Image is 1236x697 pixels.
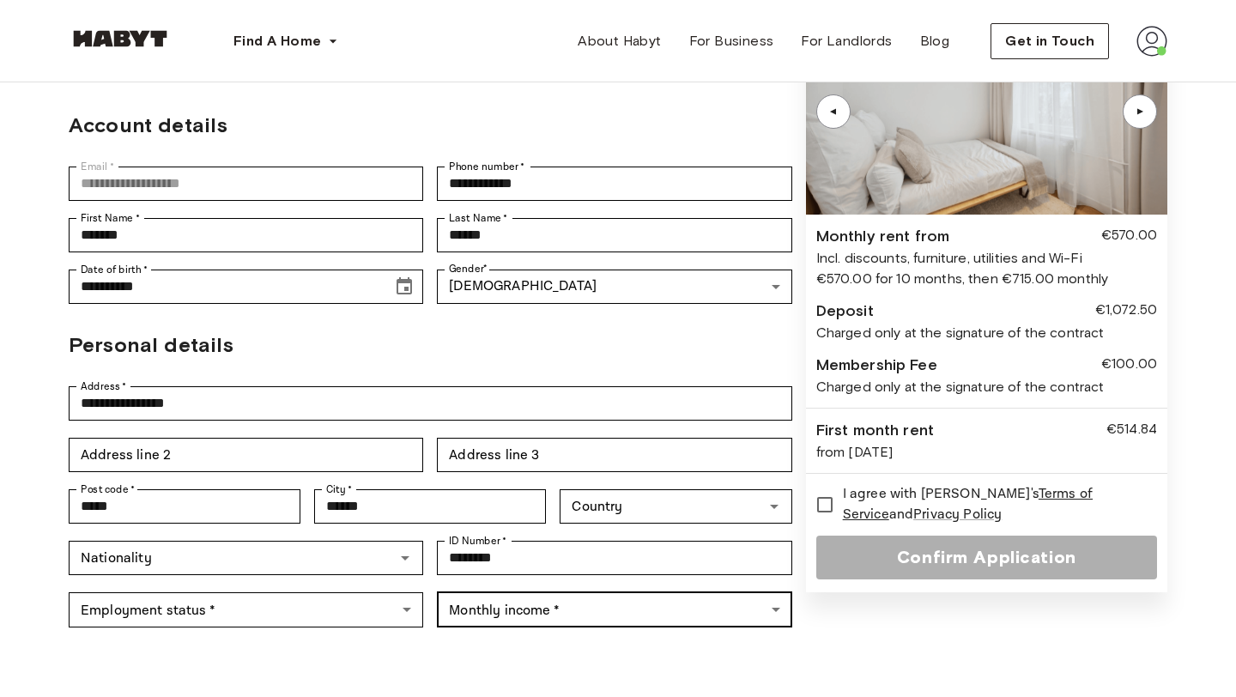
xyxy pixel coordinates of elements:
[393,546,417,570] button: Open
[81,482,136,497] label: Post code
[991,23,1109,59] button: Get in Touch
[816,248,1157,269] div: Incl. discounts, furniture, utilities and Wi-Fi
[81,210,140,226] label: First Name
[1106,419,1157,442] div: €514.84
[676,24,788,58] a: For Business
[387,270,421,304] button: Choose date, selected date is Jun 3, 2001
[913,506,1002,524] a: Privacy Policy
[816,269,1157,289] div: €570.00 for 10 months, then €715.00 monthly
[449,533,506,549] label: ID Number
[578,31,661,52] span: About Habyt
[69,110,792,141] h2: Account details
[81,262,148,277] label: Date of birth
[816,377,1157,397] div: Charged only at the signature of the contract
[1131,106,1148,117] div: ▲
[920,31,950,52] span: Blog
[81,379,127,394] label: Address
[906,24,964,58] a: Blog
[437,270,791,304] div: [DEMOGRAPHIC_DATA]
[449,262,488,276] label: Gender *
[816,354,937,377] div: Membership Fee
[816,300,874,323] div: Deposit
[1101,225,1157,248] div: €570.00
[326,482,353,497] label: City
[762,494,786,518] button: Open
[81,159,114,174] label: Email
[69,330,792,361] h2: Personal details
[816,442,1157,463] div: from [DATE]
[787,24,906,58] a: For Landlords
[816,419,934,442] div: First month rent
[689,31,774,52] span: For Business
[806,9,1167,215] img: Image of the room
[564,24,675,58] a: About Habyt
[1136,26,1167,57] img: avatar
[816,225,950,248] div: Monthly rent from
[220,24,352,58] button: Find A Home
[801,31,892,52] span: For Landlords
[69,30,172,47] img: Habyt
[233,31,321,52] span: Find A Home
[449,210,508,226] label: Last Name
[816,323,1157,343] div: Charged only at the signature of the contract
[449,159,525,174] label: Phone number
[825,106,842,117] div: ▲
[1095,300,1157,323] div: €1,072.50
[1005,31,1094,52] span: Get in Touch
[1101,354,1157,377] div: €100.00
[843,484,1143,525] span: I agree with [PERSON_NAME]'s and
